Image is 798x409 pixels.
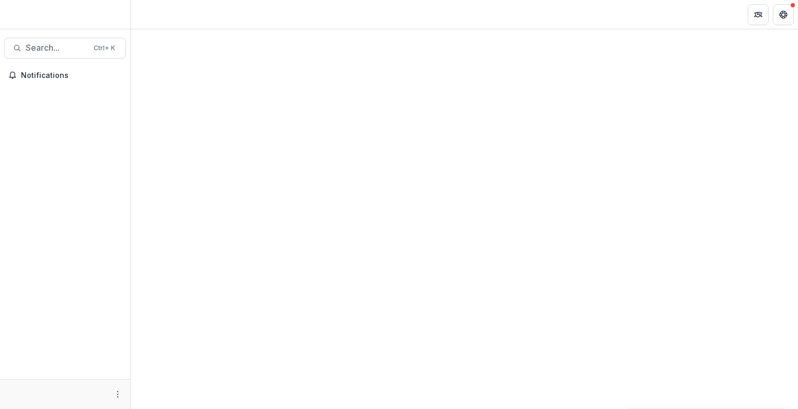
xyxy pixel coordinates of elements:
span: Search... [26,43,87,53]
button: Partners [748,4,769,25]
button: More [111,388,124,401]
nav: breadcrumb [135,7,179,22]
div: Ctrl + K [92,42,117,54]
span: Notifications [21,71,122,80]
button: Get Help [773,4,794,25]
button: Notifications [4,67,126,84]
button: Search... [4,38,126,59]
